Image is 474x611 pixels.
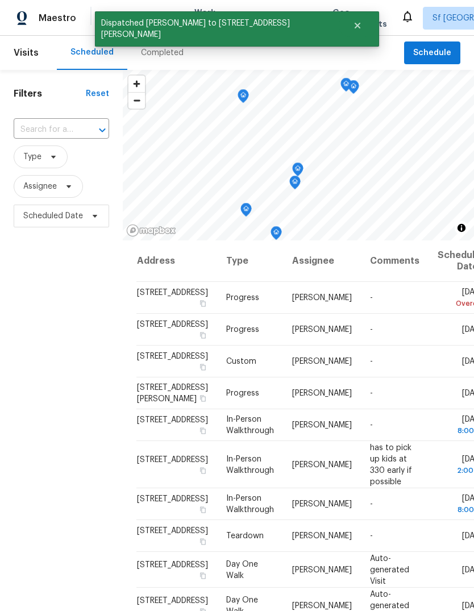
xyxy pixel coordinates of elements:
span: In-Person Walkthrough [226,415,274,435]
h1: Filters [14,88,86,99]
a: Mapbox homepage [126,224,176,237]
span: In-Person Walkthrough [226,494,274,514]
span: [PERSON_NAME] [292,601,352,609]
span: Schedule [413,46,451,60]
span: [STREET_ADDRESS] [137,596,208,604]
span: [PERSON_NAME] [292,532,352,540]
span: [STREET_ADDRESS] [137,289,208,297]
span: - [370,326,373,334]
button: Copy Address [198,570,208,580]
span: Auto-generated Visit [370,554,409,585]
span: [PERSON_NAME] [292,358,352,365]
button: Copy Address [198,537,208,547]
span: has to pick up kids at 330 early if possible [370,443,412,485]
button: Zoom in [128,76,145,92]
span: Teardown [226,532,264,540]
span: [STREET_ADDRESS] [137,495,208,503]
span: Visits [14,40,39,65]
span: [PERSON_NAME] [292,389,352,397]
button: Copy Address [198,505,208,515]
button: Copy Address [198,465,208,475]
button: Toggle attribution [455,221,468,235]
span: Work Orders [194,7,223,30]
div: Map marker [292,163,303,180]
span: [STREET_ADDRESS] [137,560,208,568]
button: Schedule [404,41,460,65]
span: [STREET_ADDRESS] [137,321,208,329]
span: Zoom out [128,93,145,109]
span: [PERSON_NAME] [292,421,352,429]
span: Scheduled Date [23,210,83,222]
button: Zoom out [128,92,145,109]
div: Scheduled [70,47,114,58]
span: [STREET_ADDRESS] [137,352,208,360]
span: [STREET_ADDRESS] [137,527,208,535]
span: In-Person Walkthrough [226,455,274,474]
span: Maestro [39,13,76,24]
span: - [370,500,373,508]
span: Assignee [23,181,57,192]
div: Map marker [348,80,359,98]
span: - [370,532,373,540]
div: Reset [86,88,109,99]
span: [STREET_ADDRESS] [137,455,208,463]
div: Map marker [238,89,249,107]
span: - [370,294,373,302]
span: Day One Walk [226,560,258,579]
span: - [370,358,373,365]
div: Map marker [340,78,352,95]
button: Open [94,122,110,138]
div: Completed [141,47,184,59]
th: Assignee [283,240,361,282]
th: Comments [361,240,429,282]
span: - [370,389,373,397]
span: Dispatched [PERSON_NAME] to [STREET_ADDRESS][PERSON_NAME] [95,11,339,47]
th: Address [136,240,217,282]
span: Type [23,151,41,163]
button: Close [339,14,376,37]
span: [PERSON_NAME] [292,294,352,302]
span: [PERSON_NAME] [292,566,352,573]
input: Search for an address... [14,121,77,139]
div: Map marker [289,176,301,193]
span: [PERSON_NAME] [292,500,352,508]
span: [PERSON_NAME] [292,460,352,468]
button: Copy Address [198,426,208,436]
span: Toggle attribution [458,222,465,234]
span: - [370,421,373,429]
span: [STREET_ADDRESS][PERSON_NAME] [137,384,208,403]
span: [PERSON_NAME] [292,326,352,334]
span: Geo Assignments [332,7,387,30]
span: [STREET_ADDRESS] [137,416,208,424]
div: Map marker [240,203,252,221]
